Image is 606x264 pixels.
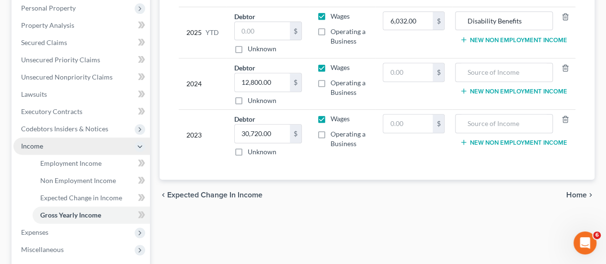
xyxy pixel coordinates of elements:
[290,22,301,40] div: $
[235,22,289,40] input: 0.00
[460,115,548,133] input: Source of Income
[40,211,101,219] span: Gross Yearly Income
[331,79,366,96] span: Operating a Business
[160,191,167,199] i: chevron_left
[331,12,350,20] span: Wages
[587,191,595,199] i: chevron_right
[566,191,587,199] span: Home
[248,147,276,157] label: Unknown
[460,138,567,146] button: New Non Employment Income
[33,172,150,189] a: Non Employment Income
[186,114,219,157] div: 2023
[160,191,263,199] button: chevron_left Expected Change in Income
[21,90,47,98] span: Lawsuits
[21,73,113,81] span: Unsecured Nonpriority Claims
[460,63,548,81] input: Source of Income
[21,228,48,236] span: Expenses
[460,36,567,44] button: New Non Employment Income
[235,125,289,143] input: 0.00
[13,34,150,51] a: Secured Claims
[331,130,366,148] span: Operating a Business
[383,12,433,30] input: 0.00
[13,69,150,86] a: Unsecured Nonpriority Claims
[248,96,276,105] label: Unknown
[33,189,150,207] a: Expected Change in Income
[234,63,255,73] label: Debtor
[331,27,366,45] span: Operating a Business
[167,191,263,199] span: Expected Change in Income
[40,159,102,167] span: Employment Income
[566,191,595,199] button: Home chevron_right
[593,231,601,239] span: 6
[13,51,150,69] a: Unsecured Priority Claims
[40,176,116,184] span: Non Employment Income
[13,86,150,103] a: Lawsuits
[13,17,150,34] a: Property Analysis
[21,245,64,253] span: Miscellaneous
[235,73,289,92] input: 0.00
[331,63,350,71] span: Wages
[248,44,276,54] label: Unknown
[383,63,433,81] input: 0.00
[33,155,150,172] a: Employment Income
[234,11,255,22] label: Debtor
[331,115,350,123] span: Wages
[460,12,548,30] input: Source of Income
[433,115,444,133] div: $
[433,12,444,30] div: $
[290,125,301,143] div: $
[21,21,74,29] span: Property Analysis
[573,231,596,254] iframe: Intercom live chat
[234,114,255,124] label: Debtor
[13,103,150,120] a: Executory Contracts
[21,56,100,64] span: Unsecured Priority Claims
[186,11,219,54] div: 2025
[383,115,433,133] input: 0.00
[21,142,43,150] span: Income
[40,194,122,202] span: Expected Change in Income
[290,73,301,92] div: $
[21,38,67,46] span: Secured Claims
[21,107,82,115] span: Executory Contracts
[206,28,219,37] span: YTD
[186,63,219,105] div: 2024
[460,87,567,95] button: New Non Employment Income
[21,4,76,12] span: Personal Property
[433,63,444,81] div: $
[33,207,150,224] a: Gross Yearly Income
[21,125,108,133] span: Codebtors Insiders & Notices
